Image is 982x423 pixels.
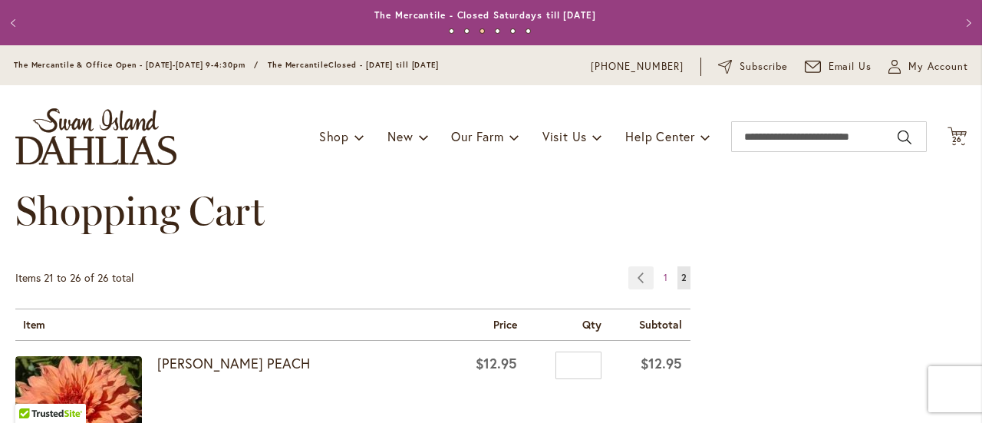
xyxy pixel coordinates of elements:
button: 2 of 6 [464,28,470,34]
span: Closed - [DATE] till [DATE] [328,60,439,70]
span: 1 [664,272,667,283]
button: 3 of 6 [479,28,485,34]
button: 26 [947,127,967,147]
span: Shop [319,128,349,144]
a: The Mercantile - Closed Saturdays till [DATE] [374,9,596,21]
span: $12.95 [476,354,517,372]
span: 2 [681,272,687,283]
iframe: Launch Accessibility Center [12,368,54,411]
a: store logo [15,108,176,165]
a: Subscribe [718,59,788,74]
span: Subscribe [740,59,788,74]
span: Qty [582,317,601,332]
span: Help Center [625,128,695,144]
span: 26 [952,134,963,144]
button: Next [951,8,982,38]
span: My Account [908,59,968,74]
span: $12.95 [641,354,682,372]
button: My Account [888,59,968,74]
button: 4 of 6 [495,28,500,34]
a: 1 [660,266,671,289]
span: Price [493,317,517,332]
span: Shopping Cart [15,187,265,235]
button: 1 of 6 [449,28,454,34]
a: Email Us [805,59,872,74]
button: 6 of 6 [526,28,531,34]
span: Email Us [829,59,872,74]
span: Our Farm [451,128,503,144]
span: Visit Us [542,128,587,144]
span: Subtotal [639,317,682,332]
a: [PHONE_NUMBER] [591,59,684,74]
button: 5 of 6 [510,28,516,34]
a: [PERSON_NAME] PEACH [157,354,310,372]
span: Items 21 to 26 of 26 total [15,270,133,285]
span: New [387,128,413,144]
span: The Mercantile & Office Open - [DATE]-[DATE] 9-4:30pm / The Mercantile [14,60,328,70]
span: Item [23,317,45,332]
